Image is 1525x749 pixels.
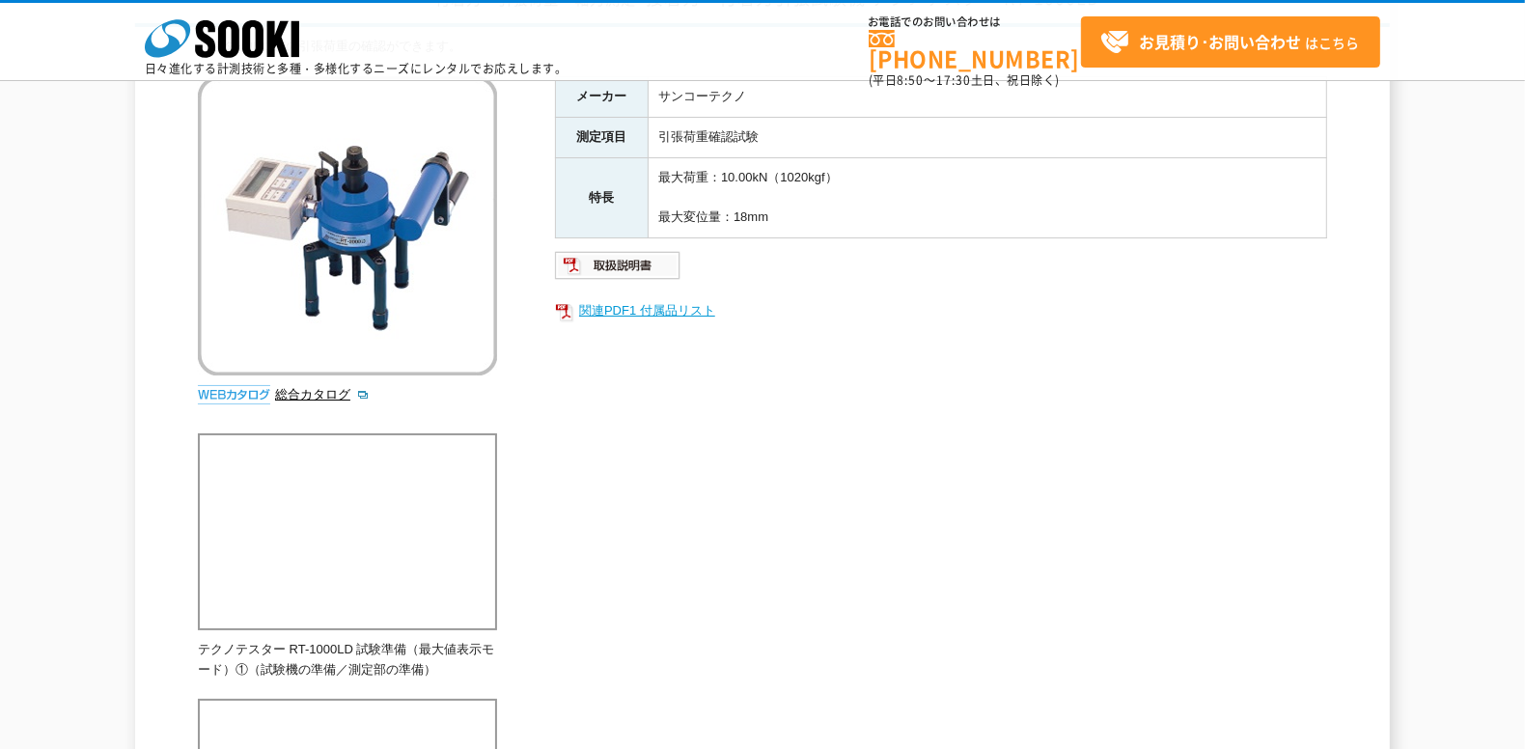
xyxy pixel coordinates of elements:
a: 総合カタログ [275,387,370,402]
p: 日々進化する計測技術と多種・多様化するニーズにレンタルでお応えします。 [145,63,568,74]
span: 8:50 [898,71,925,89]
td: 最大荷重：10.00kN（1020kgf） 最大変位量：18mm [649,157,1327,237]
a: お見積り･お問い合わせはこちら [1081,16,1380,68]
td: サンコーテクノ [649,77,1327,118]
a: 関連PDF1 付属品リスト [555,298,1327,323]
p: テクノテスター RT-1000LD 試験準備（最大値表示モード）①（試験機の準備／測定部の準備） [198,640,497,680]
span: はこちら [1100,28,1359,57]
th: メーカー [556,77,649,118]
span: 17:30 [936,71,971,89]
th: 特長 [556,157,649,237]
img: webカタログ [198,385,270,404]
span: (平日 ～ 土日、祝日除く) [869,71,1060,89]
a: [PHONE_NUMBER] [869,30,1081,69]
img: 取扱説明書 [555,250,681,281]
img: 接着力・付着力引張試験機 テクノテスター RT-1000LD [198,76,497,375]
span: お電話でのお問い合わせは [869,16,1081,28]
a: 取扱説明書 [555,263,681,277]
strong: お見積り･お問い合わせ [1139,30,1301,53]
th: 測定項目 [556,117,649,157]
td: 引張荷重確認試験 [649,117,1327,157]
